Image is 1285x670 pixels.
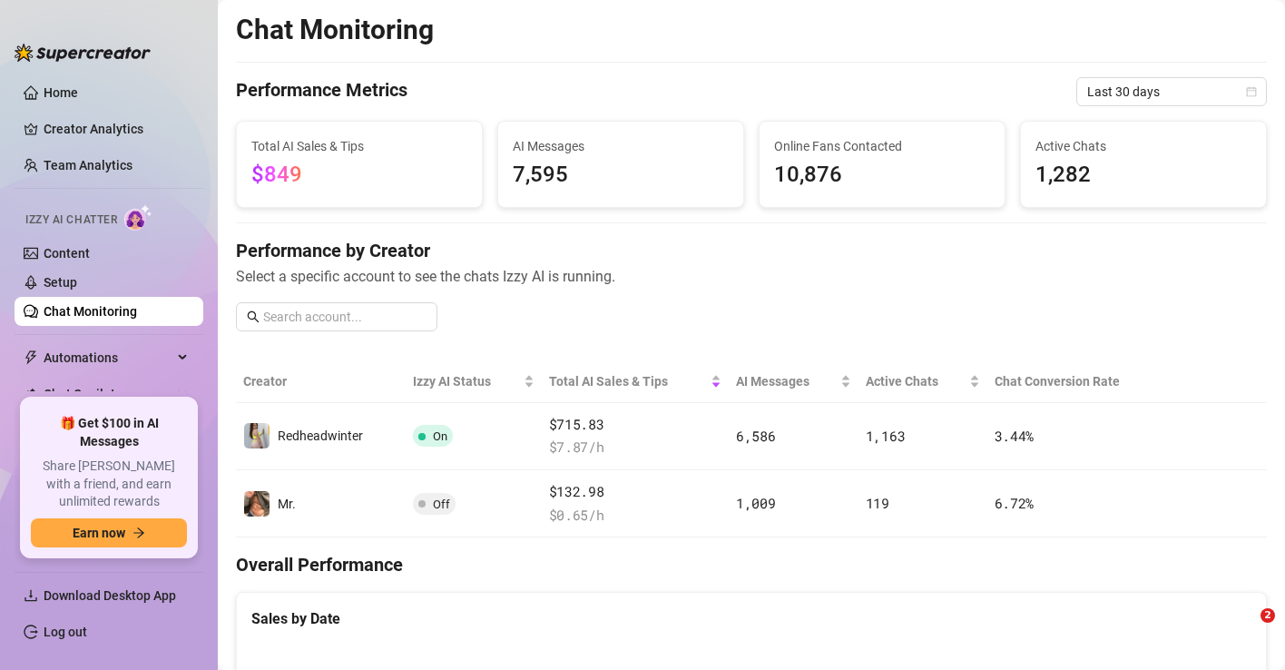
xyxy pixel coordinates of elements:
span: Total AI Sales & Tips [549,371,707,391]
span: 6.72 % [995,494,1035,512]
span: Download Desktop App [44,588,176,603]
span: Select a specific account to see the chats Izzy AI is running. [236,265,1267,288]
a: Log out [44,625,87,639]
h2: Chat Monitoring [236,13,434,47]
span: Total AI Sales & Tips [251,136,467,156]
span: On [433,429,447,443]
th: Chat Conversion Rate [987,360,1164,403]
input: Search account... [263,307,427,327]
span: $ 0.65 /h [549,505,721,527]
span: Off [433,498,450,511]
button: Earn nowarrow-right [31,518,187,547]
span: 1,009 [736,494,776,512]
span: Earn now [73,526,125,540]
span: AI Messages [736,371,837,391]
span: 7,595 [513,158,729,192]
img: Chat Copilot [24,388,35,400]
span: AI Messages [513,136,729,156]
span: $849 [251,162,302,187]
span: Izzy AI Chatter [25,212,117,229]
th: Izzy AI Status [406,360,541,403]
span: Online Fans Contacted [774,136,990,156]
h4: Performance Metrics [236,77,407,106]
span: Izzy AI Status [413,371,519,391]
span: 119 [866,494,889,512]
a: Setup [44,275,77,290]
div: Sales by Date [251,607,1251,630]
span: Active Chats [1035,136,1251,156]
h4: Performance by Creator [236,238,1267,263]
span: thunderbolt [24,350,38,365]
iframe: Intercom live chat [1223,608,1267,652]
th: Total AI Sales & Tips [542,360,729,403]
span: $132.98 [549,481,721,503]
span: calendar [1246,86,1257,97]
span: $715.83 [549,414,721,436]
span: Chat Copilot [44,379,172,409]
a: Team Analytics [44,158,132,172]
span: 10,876 [774,158,990,192]
img: AI Chatter [124,204,152,231]
span: Last 30 days [1087,78,1256,105]
span: 🎁 Get $100 in AI Messages [31,415,187,450]
span: search [247,310,260,323]
span: 3.44 % [995,427,1035,445]
span: Redheadwinter [278,429,363,443]
h4: Overall Performance [236,552,1267,577]
img: logo-BBDzfeDw.svg [15,44,151,62]
a: Chat Monitoring [44,304,137,319]
img: Redheadwinter [244,423,270,448]
span: arrow-right [132,527,145,539]
span: 2 [1260,608,1275,623]
span: Share [PERSON_NAME] with a friend, and earn unlimited rewards [31,458,187,511]
a: Content [44,246,90,261]
a: Home [44,85,78,100]
th: AI Messages [729,360,858,403]
span: 1,163 [866,427,906,445]
span: 1,282 [1035,158,1251,192]
a: Creator Analytics [44,114,189,143]
span: 6,586 [736,427,776,445]
span: Mr. [278,497,296,511]
th: Creator [236,360,406,403]
span: Active Chats [866,371,966,391]
img: Mr. [244,491,270,517]
span: Automations [44,343,172,372]
th: Active Chats [858,360,987,403]
span: $ 7.87 /h [549,437,721,458]
span: download [24,588,38,603]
